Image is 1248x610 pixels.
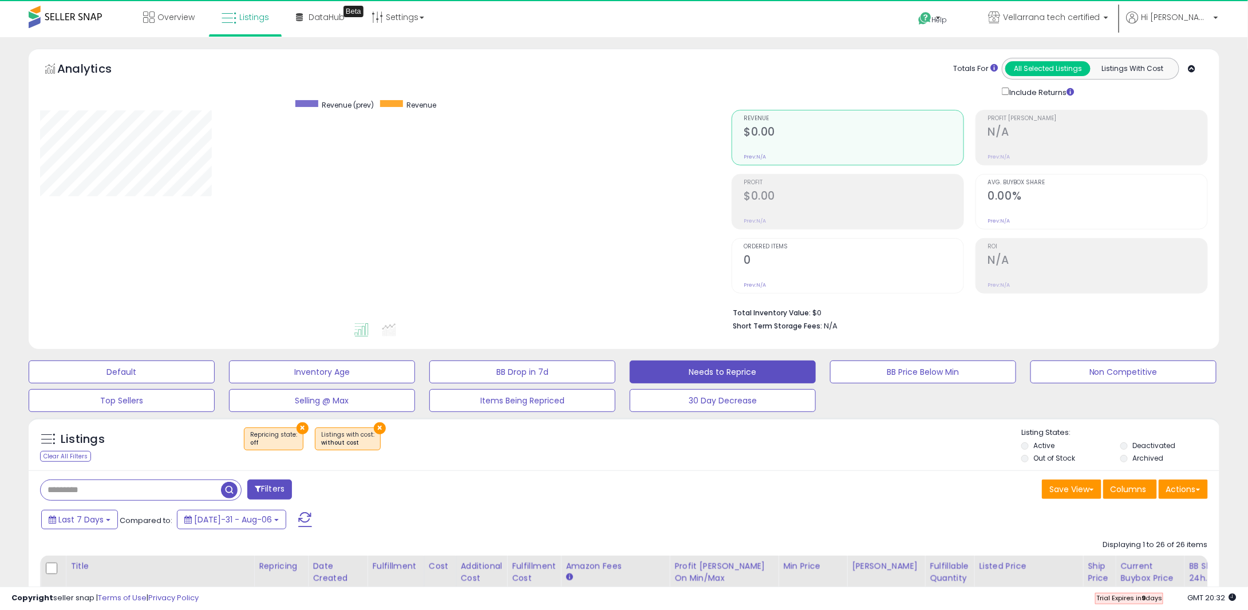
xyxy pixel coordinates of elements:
div: BB Share 24h. [1190,560,1231,584]
div: Displaying 1 to 26 of 26 items [1103,540,1208,550]
button: Save View [1042,480,1101,499]
h2: N/A [988,125,1207,141]
div: Repricing [259,560,303,572]
b: 9 [1142,593,1146,603]
h2: $0.00 [744,189,963,205]
a: Privacy Policy [148,592,199,603]
button: 30 Day Decrease [630,389,816,412]
span: Overview [157,11,195,23]
span: Trial Expires in days [1096,593,1162,603]
button: Items Being Repriced [429,389,615,412]
div: Profit [PERSON_NAME] on Min/Max [674,560,773,584]
th: The percentage added to the cost of goods (COGS) that forms the calculator for Min & Max prices. [670,556,779,601]
span: Compared to: [120,515,172,526]
div: off [250,439,297,447]
span: Repricing state : [250,430,297,447]
span: 2025-08-14 20:32 GMT [1188,592,1237,603]
li: $0 [733,305,1200,319]
div: Listed Price [979,560,1078,572]
button: BB Price Below Min [830,361,1016,383]
a: Terms of Use [98,592,147,603]
h2: N/A [988,253,1207,269]
div: Date Created [313,560,362,584]
small: Amazon Fees. [566,572,572,583]
small: Prev: N/A [988,153,1010,160]
span: Listings with cost : [321,430,374,447]
i: Get Help [918,11,932,26]
span: Revenue [407,100,437,110]
div: Clear All Filters [40,451,91,462]
span: Revenue [744,116,963,122]
div: Tooltip anchor [343,6,364,17]
span: Last 7 Days [58,514,104,525]
span: Profit [744,180,963,186]
label: Active [1034,441,1055,450]
small: Prev: N/A [988,282,1010,288]
button: Top Sellers [29,389,215,412]
button: Actions [1159,480,1208,499]
h2: 0 [744,253,963,269]
div: Additional Cost [461,560,503,584]
button: Default [29,361,215,383]
div: Current Buybox Price [1121,560,1180,584]
small: Prev: N/A [744,282,767,288]
span: Hi [PERSON_NAME] [1142,11,1210,23]
button: Columns [1103,480,1157,499]
div: Fulfillment [372,560,418,572]
span: ROI [988,244,1207,250]
button: Non Competitive [1030,361,1217,383]
h2: $0.00 [744,125,963,141]
b: Total Inventory Value: [733,308,811,318]
span: Help [932,15,947,25]
div: without cost [321,439,374,447]
button: Last 7 Days [41,510,118,529]
button: Selling @ Max [229,389,415,412]
div: seller snap | | [11,593,199,604]
div: Fulfillment Cost [512,560,556,584]
span: Columns [1111,484,1147,495]
p: Listing States: [1021,427,1219,438]
a: Hi [PERSON_NAME] [1127,11,1218,37]
span: Revenue (prev) [322,100,374,110]
label: Archived [1132,453,1163,463]
span: Profit [PERSON_NAME] [988,116,1207,122]
span: DataHub [309,11,345,23]
h2: 0.00% [988,189,1207,205]
div: Cost [429,560,451,572]
small: Prev: N/A [744,217,767,224]
span: Listings [239,11,269,23]
span: [DATE]-31 - Aug-06 [194,514,272,525]
div: Fulfillable Quantity [930,560,969,584]
button: Inventory Age [229,361,415,383]
small: Prev: N/A [744,153,767,160]
button: [DATE]-31 - Aug-06 [177,510,286,529]
button: × [374,422,386,434]
button: Filters [247,480,292,500]
button: Listings With Cost [1090,61,1175,76]
b: Short Term Storage Fees: [733,321,823,331]
div: Title [70,560,249,572]
label: Out of Stock [1034,453,1076,463]
div: Min Price [783,560,842,572]
label: Deactivated [1132,441,1175,450]
a: Help [909,3,970,37]
span: N/A [824,320,838,331]
small: Prev: N/A [988,217,1010,224]
h5: Listings [61,431,105,447]
strong: Copyright [11,592,53,603]
div: Totals For [953,64,998,74]
button: All Selected Listings [1005,61,1091,76]
span: Avg. Buybox Share [988,180,1207,186]
button: Needs to Reprice [630,361,816,383]
h5: Analytics [57,61,134,80]
div: Ship Price [1088,560,1111,584]
div: Amazon Fees [566,560,665,572]
span: Ordered Items [744,244,963,250]
span: Vellarrana tech certified [1003,11,1100,23]
div: [PERSON_NAME] [852,560,920,572]
button: × [297,422,309,434]
button: BB Drop in 7d [429,361,615,383]
div: Include Returns [993,85,1088,98]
